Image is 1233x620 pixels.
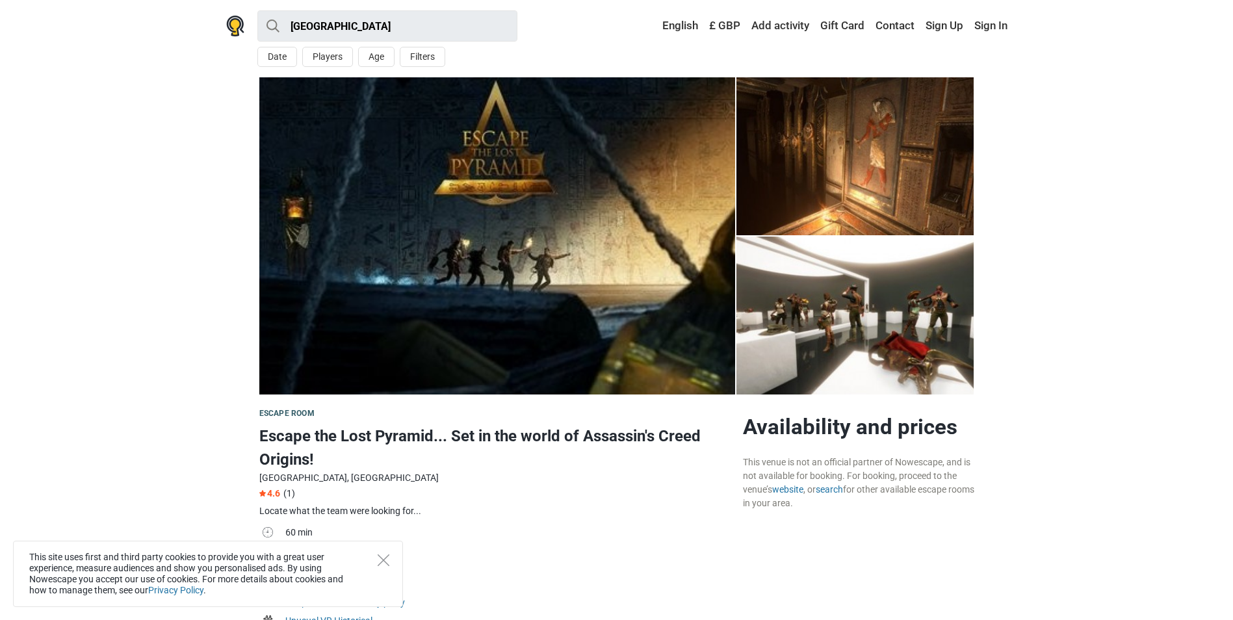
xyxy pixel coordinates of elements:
img: Star [259,490,266,497]
div: This site uses first and third party cookies to provide you with a great user experience, measure... [13,541,403,607]
a: Sign In [971,14,1007,38]
div: Good for: [285,582,733,596]
a: Escape the Lost Pyramid... Set in the world of Assassin's Creed Origins! photo 3 [736,77,974,235]
button: Age [358,47,395,67]
img: Escape the Lost Pyramid... Set in the world of Assassin's Creed Origins! photo 5 [736,237,974,394]
img: Escape the Lost Pyramid... Set in the world of Assassin's Creed Origins! photo 9 [259,77,735,394]
td: , , [285,581,733,613]
a: £ GBP [706,14,744,38]
span: Escape room [259,409,315,418]
a: Gift Card [817,14,868,38]
a: search [816,484,843,495]
td: 60 min [285,524,733,543]
div: Locate what the team were looking for... [259,504,733,518]
a: Escape the Lost Pyramid... Set in the world of Assassin's Creed Origins! photo 4 [736,237,974,394]
a: Sign Up [922,14,967,38]
button: Date [257,47,297,67]
a: Privacy Policy [148,585,203,595]
a: English [650,14,701,38]
td: 2 players [285,543,733,562]
input: try “London” [257,10,517,42]
img: Nowescape logo [226,16,244,36]
button: Filters [400,47,445,67]
img: Escape the Lost Pyramid... Set in the world of Assassin's Creed Origins! photo 4 [736,77,974,235]
div: [GEOGRAPHIC_DATA], [GEOGRAPHIC_DATA] [259,471,733,485]
a: Escape the Lost Pyramid... Set in the world of Assassin's Creed Origins! photo 8 [259,77,735,394]
h2: Availability and prices [743,414,974,440]
a: Add activity [748,14,812,38]
span: 4.6 [259,488,280,498]
span: (1) [283,488,295,498]
div: This venue is not an official partner of Nowescape, and is not available for booking. For booking... [743,456,974,510]
button: Close [378,554,389,566]
h1: Escape the Lost Pyramid... Set in the world of Assassin's Creed Origins! [259,424,733,471]
a: Contact [872,14,918,38]
img: English [653,21,662,31]
button: Players [302,47,353,67]
a: website [772,484,803,495]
